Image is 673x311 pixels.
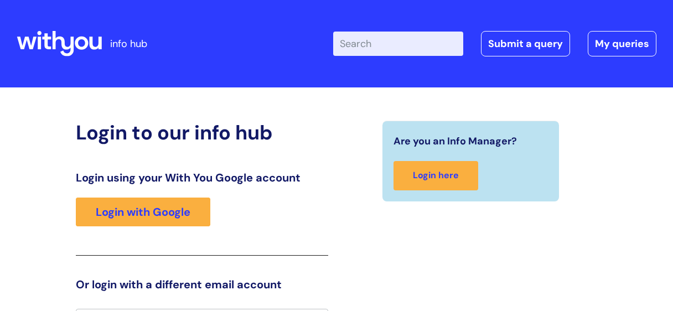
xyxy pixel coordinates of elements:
[588,31,656,56] a: My queries
[481,31,570,56] a: Submit a query
[76,121,328,144] h2: Login to our info hub
[76,171,328,184] h3: Login using your With You Google account
[110,35,147,53] p: info hub
[76,278,328,291] h3: Or login with a different email account
[394,132,517,150] span: Are you an Info Manager?
[76,198,210,226] a: Login with Google
[333,32,463,56] input: Search
[394,161,478,190] a: Login here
